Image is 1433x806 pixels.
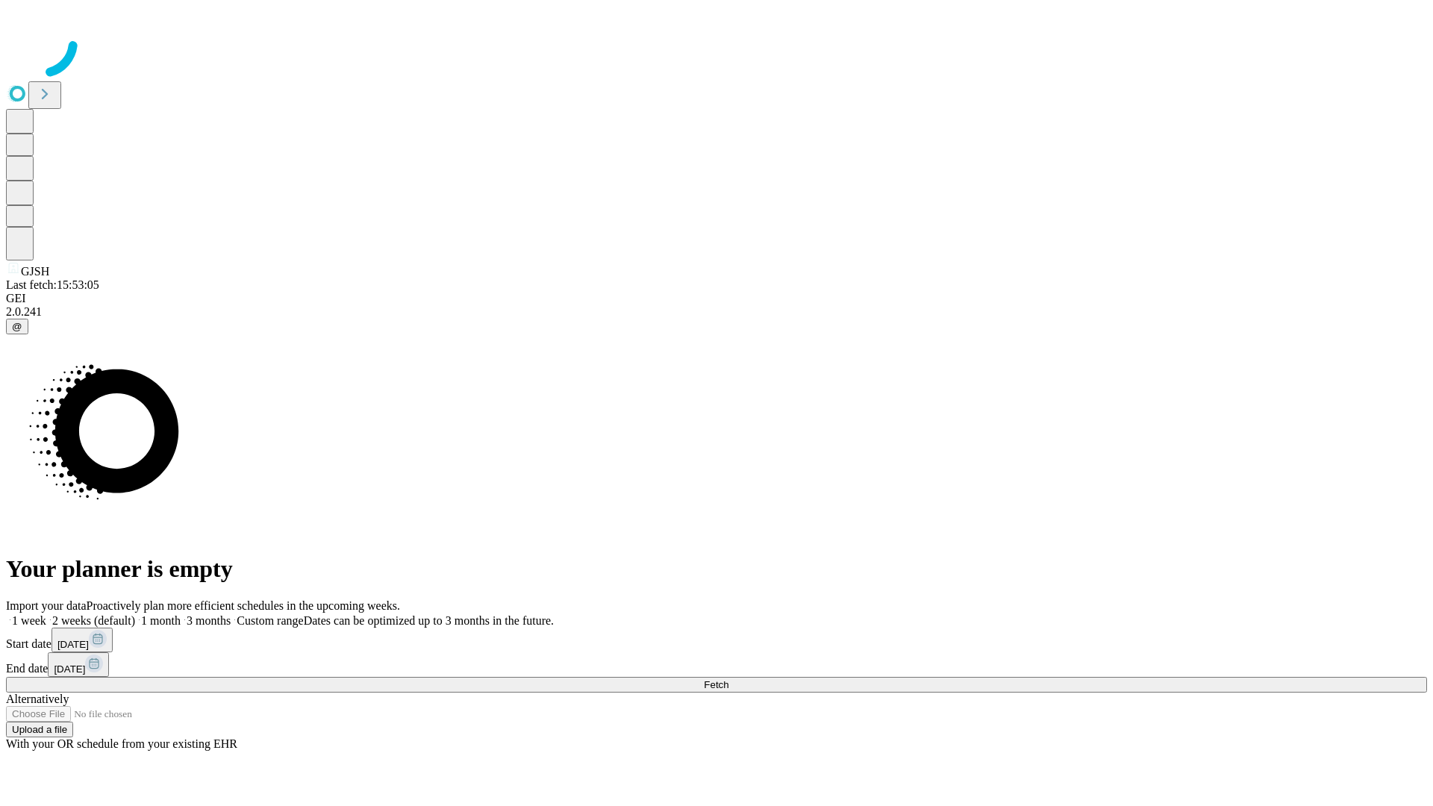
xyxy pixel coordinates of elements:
[52,614,135,627] span: 2 weeks (default)
[6,305,1427,319] div: 2.0.241
[21,265,49,278] span: GJSH
[304,614,554,627] span: Dates can be optimized up to 3 months in the future.
[6,652,1427,677] div: End date
[12,614,46,627] span: 1 week
[704,679,728,690] span: Fetch
[87,599,400,612] span: Proactively plan more efficient schedules in the upcoming weeks.
[57,639,89,650] span: [DATE]
[6,677,1427,693] button: Fetch
[6,278,99,291] span: Last fetch: 15:53:05
[6,292,1427,305] div: GEI
[6,319,28,334] button: @
[6,693,69,705] span: Alternatively
[6,628,1427,652] div: Start date
[237,614,303,627] span: Custom range
[12,321,22,332] span: @
[54,663,85,675] span: [DATE]
[6,722,73,737] button: Upload a file
[141,614,181,627] span: 1 month
[187,614,231,627] span: 3 months
[51,628,113,652] button: [DATE]
[48,652,109,677] button: [DATE]
[6,599,87,612] span: Import your data
[6,737,237,750] span: With your OR schedule from your existing EHR
[6,555,1427,583] h1: Your planner is empty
